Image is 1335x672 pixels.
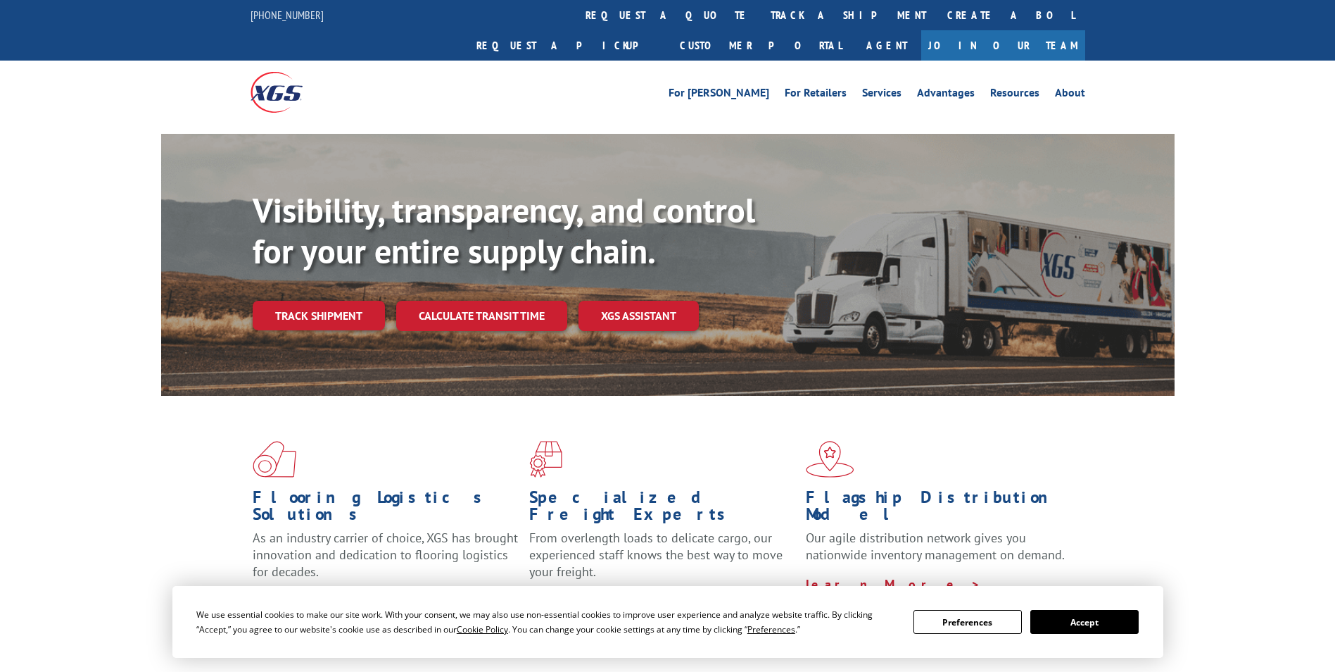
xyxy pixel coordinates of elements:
a: XGS ASSISTANT [578,301,699,331]
a: Request a pickup [466,30,669,61]
a: Advantages [917,87,975,103]
a: Agent [852,30,921,61]
img: xgs-icon-total-supply-chain-intelligence-red [253,441,296,478]
h1: Flooring Logistics Solutions [253,489,519,530]
a: [PHONE_NUMBER] [251,8,324,22]
a: Services [862,87,901,103]
a: Resources [990,87,1039,103]
span: Preferences [747,623,795,635]
a: Calculate transit time [396,301,567,331]
h1: Flagship Distribution Model [806,489,1072,530]
span: As an industry carrier of choice, XGS has brought innovation and dedication to flooring logistics... [253,530,518,580]
a: For Retailers [785,87,847,103]
h1: Specialized Freight Experts [529,489,795,530]
p: From overlength loads to delicate cargo, our experienced staff knows the best way to move your fr... [529,530,795,592]
a: Track shipment [253,301,385,330]
a: For [PERSON_NAME] [669,87,769,103]
a: Learn More > [806,576,981,592]
b: Visibility, transparency, and control for your entire supply chain. [253,188,755,273]
span: Our agile distribution network gives you nationwide inventory management on demand. [806,530,1065,563]
span: Cookie Policy [457,623,508,635]
div: We use essential cookies to make our site work. With your consent, we may also use non-essential ... [196,607,897,637]
button: Accept [1030,610,1139,634]
div: Cookie Consent Prompt [172,586,1163,658]
img: xgs-icon-flagship-distribution-model-red [806,441,854,478]
a: About [1055,87,1085,103]
button: Preferences [913,610,1022,634]
a: Customer Portal [669,30,852,61]
img: xgs-icon-focused-on-flooring-red [529,441,562,478]
a: Join Our Team [921,30,1085,61]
